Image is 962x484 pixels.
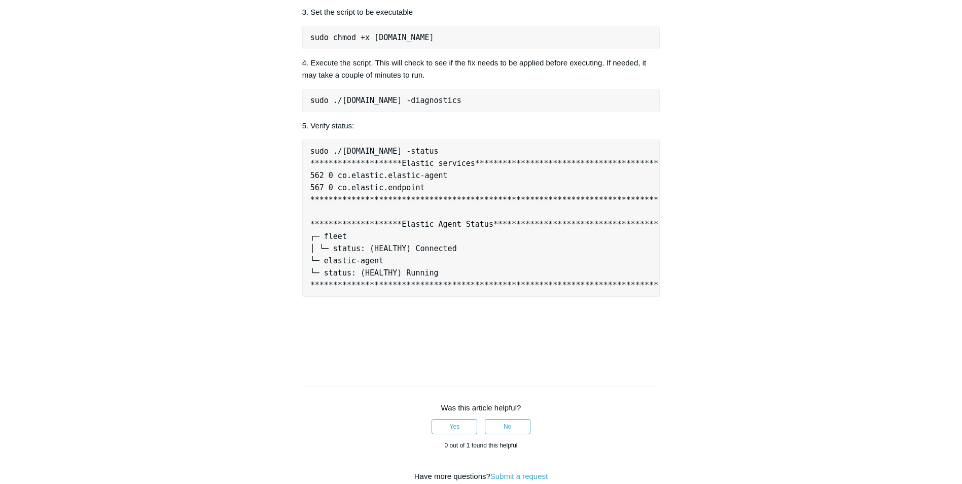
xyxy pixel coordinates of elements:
pre: sudo ./[DOMAIN_NAME] -diagnostics [302,89,660,112]
a: Submit a request [490,472,548,480]
p: 5. Verify status: [302,120,660,132]
button: This article was not helpful [485,419,530,434]
button: This article was helpful [432,419,477,434]
span: Was this article helpful? [441,403,521,412]
span: 0 out of 1 found this helpful [444,442,517,449]
p: 3. Set the script to be executable [302,6,660,18]
p: 4. Execute the script. This will check to see if the fix needs to be applied before executing. If... [302,57,660,81]
div: Have more questions? [302,471,660,482]
pre: sudo chmod +x [DOMAIN_NAME] [302,26,660,49]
